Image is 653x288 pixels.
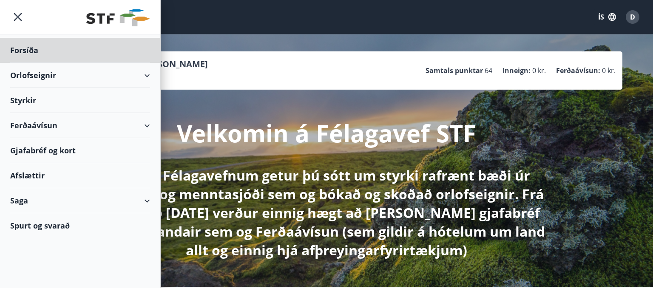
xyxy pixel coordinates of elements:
p: Hér á Félagavefnum getur þú sótt um styrki rafrænt bæði úr sjúkra- og menntasjóði sem og bókað og... [102,166,551,260]
p: Velkomin á Félagavef STF [177,117,476,149]
button: menu [10,9,26,25]
div: Styrkir [10,88,150,113]
img: union_logo [86,9,150,26]
button: ÍS [593,9,621,25]
div: Afslættir [10,163,150,188]
p: Ferðaávísun : [556,66,600,75]
button: D [622,7,643,27]
div: Orlofseignir [10,63,150,88]
span: 0 kr. [532,66,546,75]
div: Ferðaávísun [10,113,150,138]
div: Forsíða [10,38,150,63]
span: 0 kr. [602,66,616,75]
div: Gjafabréf og kort [10,138,150,163]
span: 64 [485,66,492,75]
span: D [630,12,635,22]
p: Inneign : [503,66,531,75]
div: Spurt og svarað [10,213,150,238]
div: Saga [10,188,150,213]
p: Samtals punktar [426,66,483,75]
